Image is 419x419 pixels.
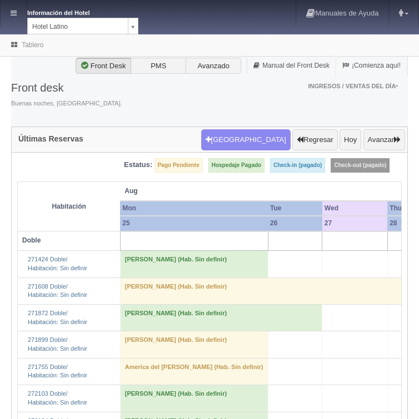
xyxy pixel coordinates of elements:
td: [PERSON_NAME] (Hab. Sin definir) [120,331,268,358]
span: Hotel Latino [32,18,123,35]
th: 28 [387,216,416,231]
label: Check-out (pagado) [331,158,390,173]
button: Hoy [340,129,361,150]
td: [PERSON_NAME] (Hab. Sin definir) [120,385,268,412]
span: Ingresos / Ventas del día [308,83,398,89]
a: Tablero [22,41,43,49]
th: 27 [322,216,387,231]
th: Mon [120,201,268,216]
a: Hotel Latino [27,18,138,34]
a: Manual del Front Desk [247,55,336,77]
label: Check-in (pagado) [270,158,325,173]
th: Tue [268,201,322,216]
label: Hospedaje Pagado [208,158,265,173]
button: [GEOGRAPHIC_DATA] [201,129,291,150]
th: 25 [120,216,268,231]
th: 26 [268,216,322,231]
a: 271608 Doble/Habitación: Sin definir [28,283,87,299]
td: [PERSON_NAME] (Hab. Sin definir) [120,251,268,277]
a: 271899 Doble/Habitación: Sin definir [28,336,87,352]
span: Buenas noches, [GEOGRAPHIC_DATA]. [11,99,122,108]
td: [PERSON_NAME] (Hab. Sin definir) [120,277,416,304]
label: Estatus: [124,160,152,170]
label: PMS [131,58,186,74]
th: Thu [387,201,416,216]
button: Avanzar [363,129,405,150]
strong: Habitación [52,203,86,210]
h3: Front desk [11,82,122,94]
a: 272103 Doble/Habitación: Sin definir [28,390,87,406]
td: [PERSON_NAME] (Hab. Sin definir) [120,304,322,331]
a: 271755 Doble/Habitación: Sin definir [28,364,87,379]
a: 271424 Doble/Habitación: Sin definir [28,256,87,271]
b: Doble [22,236,41,244]
label: Avanzado [186,58,241,74]
h4: Últimas Reservas [18,135,83,143]
label: Pago Pendiente [154,158,203,173]
dt: Información del Hotel [27,6,116,18]
label: Front Desk [76,58,131,74]
a: 271872 Doble/Habitación: Sin definir [28,310,87,325]
a: ¡Comienza aquí! [336,55,407,77]
span: Aug [124,186,318,196]
th: Wed [322,201,387,216]
td: America del [PERSON_NAME] (Hab. Sin definir) [120,358,268,385]
button: Regresar [292,129,337,150]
